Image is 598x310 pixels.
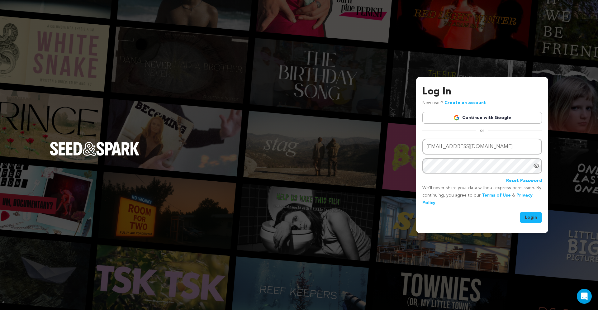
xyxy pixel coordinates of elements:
[444,101,486,105] a: Create an account
[50,142,140,155] img: Seed&Spark Logo
[422,139,542,155] input: Email address
[422,99,486,107] p: New user?
[422,84,542,99] h3: Log In
[533,163,539,169] a: Show password as plain text. Warning: this will display your password on the screen.
[520,212,542,223] button: Login
[453,115,460,121] img: Google logo
[50,142,140,168] a: Seed&Spark Homepage
[476,127,488,134] span: or
[506,177,542,185] a: Reset Password
[422,193,533,205] a: Privacy Policy
[482,193,511,198] a: Terms of Use
[422,184,542,207] p: We’ll never share your data without express permission. By continuing, you agree to our & .
[422,112,542,124] a: Continue with Google
[577,289,592,304] div: Open Intercom Messenger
